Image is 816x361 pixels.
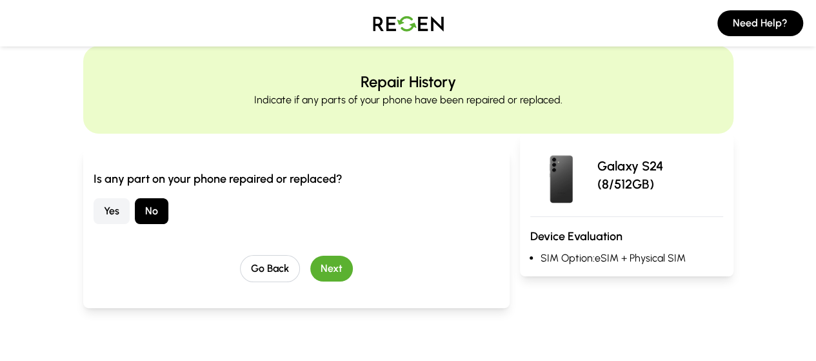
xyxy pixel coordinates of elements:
[135,198,168,224] button: No
[94,198,130,224] button: Yes
[530,227,723,245] h3: Device Evaluation
[717,10,803,36] button: Need Help?
[240,255,300,282] button: Go Back
[254,92,562,108] p: Indicate if any parts of your phone have been repaired or replaced.
[597,157,723,193] p: Galaxy S24 (8/512GB)
[541,251,723,266] li: SIM Option: eSIM + Physical SIM
[361,72,456,92] h2: Repair History
[310,256,353,282] button: Next
[530,144,592,206] img: Galaxy S24
[363,5,453,41] img: Logo
[94,170,499,188] h3: Is any part on your phone repaired or replaced?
